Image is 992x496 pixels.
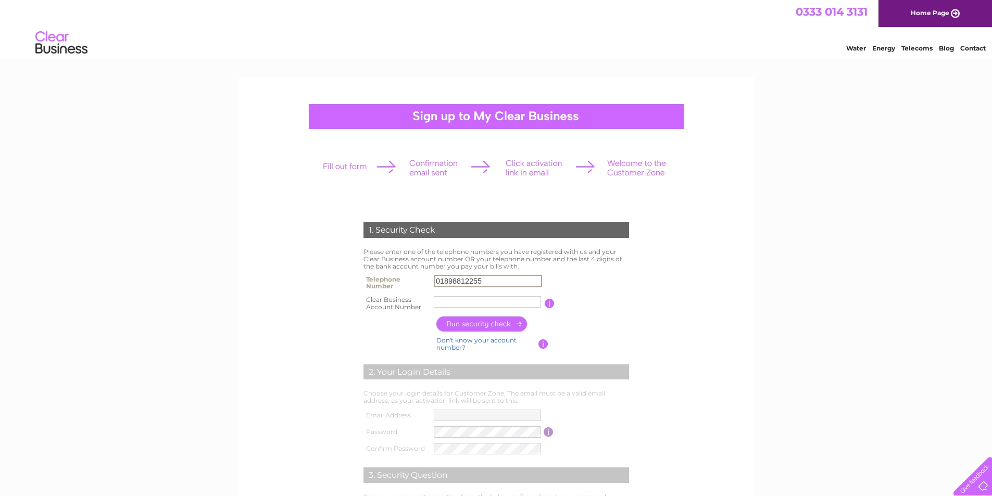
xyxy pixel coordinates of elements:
[361,440,432,457] th: Confirm Password
[363,467,629,483] div: 3. Security Question
[545,299,555,308] input: Information
[361,272,432,293] th: Telephone Number
[538,339,548,349] input: Information
[361,246,632,272] td: Please enter one of the telephone numbers you have registered with us and your Clear Business acc...
[361,407,432,424] th: Email Address
[35,27,88,59] img: logo.png
[939,44,954,52] a: Blog
[960,44,986,52] a: Contact
[436,336,517,351] a: Don't know your account number?
[361,293,432,314] th: Clear Business Account Number
[363,364,629,380] div: 2. Your Login Details
[361,424,432,440] th: Password
[363,222,629,238] div: 1. Security Check
[544,427,554,437] input: Information
[361,387,632,407] td: Choose your login details for Customer Zone. The email must be a valid email address, as your act...
[901,44,933,52] a: Telecoms
[846,44,866,52] a: Water
[796,5,868,18] a: 0333 014 3131
[872,44,895,52] a: Energy
[250,6,743,50] div: Clear Business is a trading name of Verastar Limited (registered in [GEOGRAPHIC_DATA] No. 3667643...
